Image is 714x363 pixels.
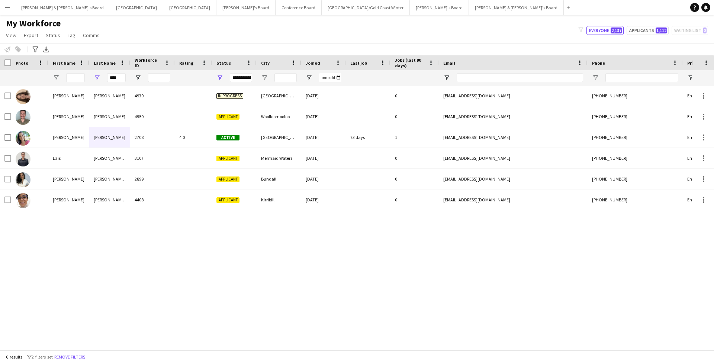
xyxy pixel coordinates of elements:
a: Comms [80,30,103,40]
button: Open Filter Menu [53,74,59,81]
a: Status [43,30,63,40]
div: Bundall [257,169,301,189]
div: [DATE] [301,148,346,168]
span: Jobs (last 90 days) [395,57,425,68]
input: Email Filter Input [457,73,583,82]
div: [PHONE_NUMBER] [588,127,683,148]
img: Maria Augusta Oliveira de Amorim [16,193,30,208]
span: Export [24,32,38,39]
span: Email [443,60,455,66]
div: [EMAIL_ADDRESS][DOMAIN_NAME] [439,169,588,189]
div: 73 days [346,127,390,148]
div: [PERSON_NAME] [48,85,89,106]
div: 4950 [130,106,175,127]
input: Phone Filter Input [605,73,678,82]
span: Tag [68,32,75,39]
button: [PERSON_NAME]'s Board [216,0,276,15]
div: 2899 [130,169,175,189]
span: Active [216,135,239,140]
div: [PERSON_NAME] [48,189,89,210]
div: [GEOGRAPHIC_DATA] [257,85,301,106]
button: Open Filter Menu [261,74,268,81]
button: Applicants1,112 [627,26,669,35]
img: Joao Gabriel De Oliveira [16,110,30,125]
div: 0 [390,189,439,210]
span: Applicant [216,156,239,161]
div: Woolloomooloo [257,106,301,127]
a: View [3,30,19,40]
div: Mermaid Waters [257,148,301,168]
span: Profile [687,60,702,66]
span: Status [216,60,231,66]
div: [PHONE_NUMBER] [588,85,683,106]
span: Last Name [94,60,116,66]
span: Last job [350,60,367,66]
div: [GEOGRAPHIC_DATA] [257,127,301,148]
div: 0 [390,106,439,127]
div: 1 [390,127,439,148]
input: City Filter Input [274,73,297,82]
button: [GEOGRAPHIC_DATA] [110,0,163,15]
button: Open Filter Menu [216,74,223,81]
button: [PERSON_NAME]'s Board [410,0,469,15]
button: Open Filter Menu [135,74,141,81]
span: City [261,60,270,66]
div: [PHONE_NUMBER] [588,189,683,210]
button: [GEOGRAPHIC_DATA]/Gold Coast Winter [322,0,410,15]
div: 0 [390,148,439,168]
span: My Workforce [6,18,61,29]
div: 0 [390,169,439,189]
span: View [6,32,16,39]
div: [DATE] [301,85,346,106]
div: [DATE] [301,189,346,210]
span: Phone [592,60,605,66]
div: [PERSON_NAME] [PERSON_NAME] [89,148,130,168]
img: Juliana Thomaz Olivieri [16,131,30,146]
div: [PERSON_NAME] [89,127,130,148]
div: [PHONE_NUMBER] [588,148,683,168]
span: Applicant [216,176,239,182]
button: [PERSON_NAME] & [PERSON_NAME]'s Board [15,0,110,15]
input: Workforce ID Filter Input [148,73,170,82]
a: Tag [65,30,78,40]
input: Last Name Filter Input [107,73,126,82]
button: Open Filter Menu [94,74,100,81]
button: [PERSON_NAME] & [PERSON_NAME]'s Board [469,0,564,15]
div: [PERSON_NAME] [48,169,89,189]
div: 4.0 [175,127,212,148]
div: [EMAIL_ADDRESS][DOMAIN_NAME] [439,106,588,127]
div: [PERSON_NAME] [48,106,89,127]
span: 1,112 [656,27,667,33]
img: Lais Rodrigues De Oliveira [16,152,30,166]
span: Applicant [216,114,239,120]
div: [PERSON_NAME] [89,85,130,106]
div: [EMAIL_ADDRESS][DOMAIN_NAME] [439,85,588,106]
button: Open Filter Menu [443,74,450,81]
div: [PHONE_NUMBER] [588,106,683,127]
div: Kirribilli [257,189,301,210]
button: [GEOGRAPHIC_DATA] [163,0,216,15]
button: Conference Board [276,0,322,15]
img: Hannah Oliver [16,89,30,104]
div: [PERSON_NAME] [89,106,130,127]
span: Joined [306,60,320,66]
button: Open Filter Menu [306,74,312,81]
div: [PHONE_NUMBER] [588,169,683,189]
button: Open Filter Menu [687,74,694,81]
img: Larissa Aparecida De Oliveira Nishimura [16,172,30,187]
button: Remove filters [53,353,87,361]
span: 2,137 [611,27,622,33]
button: Open Filter Menu [592,74,599,81]
div: [DATE] [301,169,346,189]
div: [EMAIL_ADDRESS][DOMAIN_NAME] [439,189,588,210]
span: In progress [216,93,243,99]
div: 2708 [130,127,175,148]
app-action-btn: Export XLSX [42,45,51,54]
div: 4939 [130,85,175,106]
div: 0 [390,85,439,106]
div: [PERSON_NAME] [48,127,89,148]
span: Status [46,32,60,39]
div: [PERSON_NAME] [PERSON_NAME] [89,189,130,210]
span: Comms [83,32,100,39]
span: Applicant [216,197,239,203]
